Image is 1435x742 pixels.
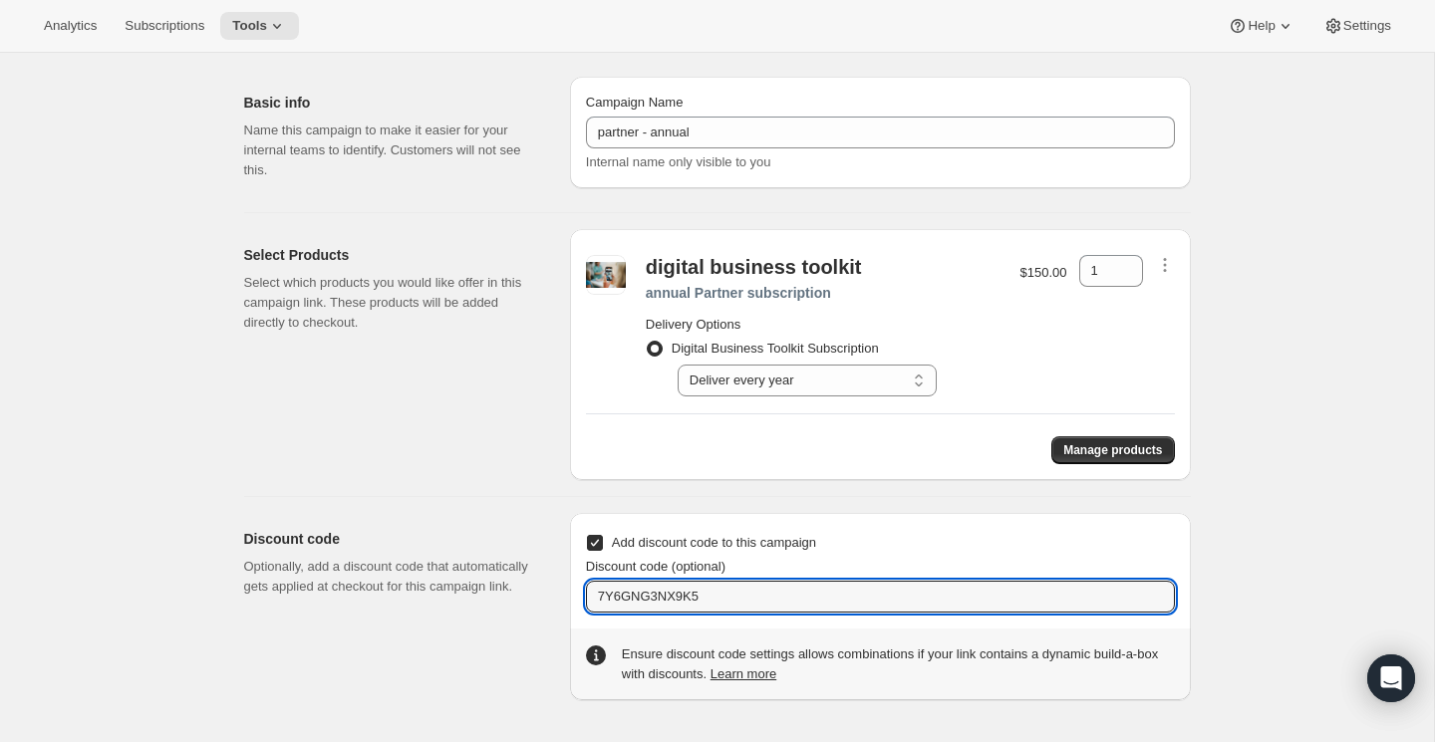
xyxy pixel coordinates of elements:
div: Open Intercom Messenger [1367,654,1415,702]
h2: Basic info [244,93,538,113]
span: Settings [1343,18,1391,34]
p: Select which products you would like offer in this campaign link. These products will be added di... [244,273,538,333]
span: Campaign Name [586,95,684,110]
span: Help [1248,18,1275,34]
span: Internal name only visible to you [586,154,771,169]
span: Digital Business Toolkit Subscription [672,341,879,356]
p: Optionally, add a discount code that automatically gets applied at checkout for this campaign link. [244,557,538,597]
span: Add discount code to this campaign [612,535,816,550]
span: Manage products [1063,442,1162,458]
span: Subscriptions [125,18,204,34]
p: $150.00 [1020,263,1067,283]
h2: Delivery Options [646,315,1001,335]
button: Help [1216,12,1306,40]
button: Tools [220,12,299,40]
button: Subscriptions [113,12,216,40]
h2: Discount code [244,529,538,549]
div: digital business toolkit [646,255,862,279]
p: Name this campaign to make it easier for your internal teams to identify. Customers will not see ... [244,121,538,180]
div: Ensure discount code settings allows combinations if your link contains a dynamic build-a-box wit... [622,644,1175,684]
span: Analytics [44,18,97,34]
h2: Select Products [244,245,538,265]
button: Analytics [32,12,109,40]
div: annual Partner subscription [646,283,1001,303]
button: Settings [1311,12,1403,40]
span: Tools [232,18,267,34]
input: Example: Seasonal campaign [586,117,1175,148]
span: Discount code (optional) [586,559,725,574]
input: Enter code [586,581,1175,613]
a: Learn more [711,666,776,681]
button: Manage products [1051,436,1174,464]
